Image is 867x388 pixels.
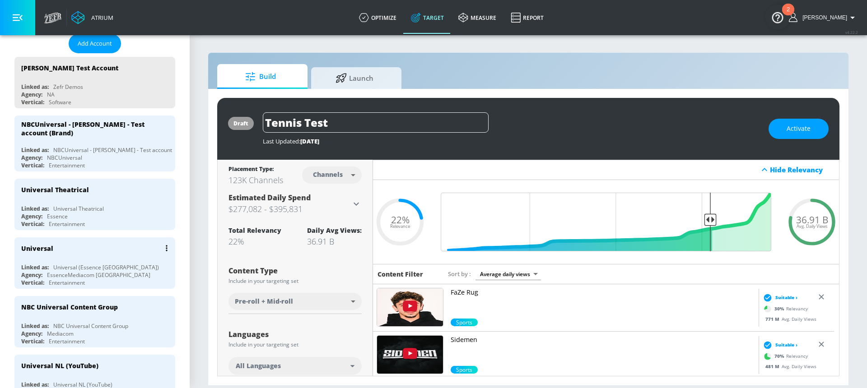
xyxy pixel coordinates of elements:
span: 481 M [765,363,782,369]
span: Sports [451,366,478,374]
span: v 4.22.2 [845,30,858,35]
div: Content Type [228,267,362,274]
span: Suitable › [775,342,797,348]
div: Vertical: [21,279,44,286]
div: Universal [21,244,53,253]
div: Zefr Demos [53,83,83,91]
div: 22% [228,236,281,247]
div: NBC Universal Content GroupLinked as:NBC Universal Content GroupAgency:MediacomVertical:Entertain... [14,296,175,347]
span: Build [226,66,295,88]
p: Sidemen [451,335,755,344]
div: Vertical: [21,337,44,345]
div: Agency: [21,154,42,162]
div: Languages [228,331,362,338]
h3: $277,082 - $395,831 [228,203,351,215]
div: Agency: [21,212,42,220]
span: 36.91 B [796,215,828,224]
div: Vertical: [21,162,44,169]
div: NBCUniversal [47,154,82,162]
a: Report [503,1,551,34]
button: Open Resource Center, 2 new notifications [765,5,790,30]
div: UniversalLinked as:Universal (Essence [GEOGRAPHIC_DATA])Agency:EssenceMediacom [GEOGRAPHIC_DATA]V... [14,237,175,289]
div: Entertainment [49,337,85,345]
div: Essence [47,212,68,220]
button: Activate [769,119,829,139]
span: Avg. Daily Views [797,224,828,229]
div: Agency: [21,91,42,98]
img: UUDogdKl7t7NHzQ95aEwkdMw [377,336,443,374]
a: Atrium [71,11,113,24]
span: Suitable › [775,294,797,301]
div: NBCUniversal - [PERSON_NAME] - Test account [53,146,172,154]
div: Universal TheatricalLinked as:Universal TheatricalAgency:EssenceVertical:Entertainment [14,179,175,230]
div: Linked as: [21,205,49,212]
div: NBC Universal Content Group [21,303,118,311]
div: Software [49,98,71,106]
span: All Languages [236,361,281,370]
div: Relevancy [761,349,808,363]
div: Hide Relevancy [770,165,834,174]
span: 22% [391,215,410,224]
div: Hide Relevancy [373,160,839,180]
div: Entertainment [49,162,85,169]
div: Estimated Daily Spend$277,082 - $395,831 [228,193,362,215]
h6: Content Filter [378,270,423,278]
a: measure [451,1,503,34]
div: Vertical: [21,98,44,106]
div: NBC Universal Content Group [53,322,128,330]
span: Activate [787,123,811,134]
p: FaZe Rug [451,288,755,297]
input: Final Threshold [436,193,776,251]
div: Daily Avg Views: [307,226,362,235]
div: Average daily views [475,268,541,280]
div: Linked as: [21,263,49,271]
div: Suitable › [761,340,797,349]
span: login as: harvir.chahal@zefr.com [799,14,847,21]
div: NBCUniversal - [PERSON_NAME] - Test account (Brand)Linked as:NBCUniversal - [PERSON_NAME] - Test ... [14,115,175,171]
div: Avg. Daily Views [761,315,816,322]
div: Mediacom [47,330,74,337]
div: Suitable › [761,293,797,302]
span: Pre-roll + Mid-roll [235,297,293,306]
div: Linked as: [21,83,49,91]
div: Entertainment [49,279,85,286]
span: Add Account [78,38,112,49]
a: Target [404,1,451,34]
span: 30 % [774,305,786,312]
div: 36.91 B [307,236,362,247]
div: Total Relevancy [228,226,281,235]
div: EssenceMediacom [GEOGRAPHIC_DATA] [47,271,150,279]
span: Estimated Daily Spend [228,193,311,203]
div: NA [47,91,55,98]
a: optimize [352,1,404,34]
span: Sports [451,319,478,326]
div: Relevancy [761,302,808,315]
div: Agency: [21,271,42,279]
span: Sort by [448,270,471,278]
div: Universal Theatrical [53,205,104,212]
div: All Languages [228,357,362,375]
div: Vertical: [21,220,44,228]
div: Agency: [21,330,42,337]
span: Launch [320,67,389,89]
span: 771 M [765,315,782,322]
div: Universal NL (YouTube) [21,361,98,370]
span: 70 % [774,353,786,360]
span: Relevance [390,224,410,229]
div: [PERSON_NAME] Test AccountLinked as:Zefr DemosAgency:NAVertical:Software [14,57,175,108]
div: Include in your targeting set [228,278,362,284]
div: NBCUniversal - [PERSON_NAME] - Test account (Brand) [21,120,160,137]
a: Sidemen [451,335,755,366]
div: Placement Type: [228,165,283,175]
div: 123K Channels [228,175,283,185]
div: draft [233,120,248,127]
div: Universal (Essence [GEOGRAPHIC_DATA]) [53,263,159,271]
div: [PERSON_NAME] Test Account [21,64,118,72]
button: Add Account [69,34,121,53]
div: Linked as: [21,322,49,330]
div: 2 [787,9,790,21]
div: Atrium [88,14,113,22]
